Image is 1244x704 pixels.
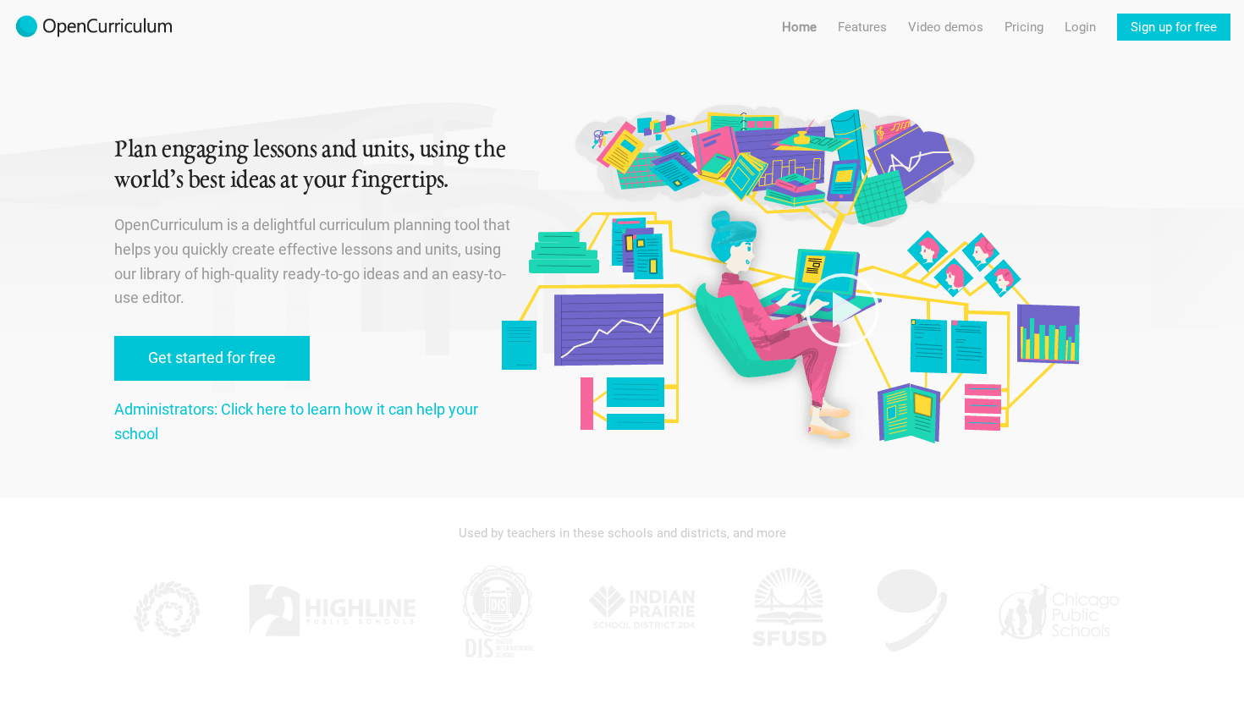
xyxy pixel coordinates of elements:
[495,102,1084,449] img: Original illustration by Malisa Suchanya, Oakland, CA (malisasuchanya.com)
[870,560,955,662] img: AGK.jpg
[247,560,416,662] img: Highline.jpg
[14,14,174,41] img: 2017-logo-m.png
[908,14,983,41] a: Video demos
[114,514,1130,552] div: Used by teachers in these schools and districts, and more
[1005,14,1043,41] a: Pricing
[746,560,831,662] img: SFUSD.jpg
[994,560,1121,662] img: CPS.jpg
[455,560,540,662] img: DIS.jpg
[114,336,310,381] a: Get started for free
[838,14,887,41] a: Features
[114,213,514,311] p: OpenCurriculum is a delightful curriculum planning tool that helps you quickly create effective l...
[114,400,478,443] a: Administrators: Click here to learn how it can help your school
[580,560,707,662] img: IPSD.jpg
[1065,14,1096,41] a: Login
[782,14,817,41] a: Home
[123,560,207,662] img: KPPCS.jpg
[114,135,514,196] h1: Plan engaging lessons and units, using the world’s best ideas at your fingertips.
[1117,14,1230,41] a: Sign up for free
